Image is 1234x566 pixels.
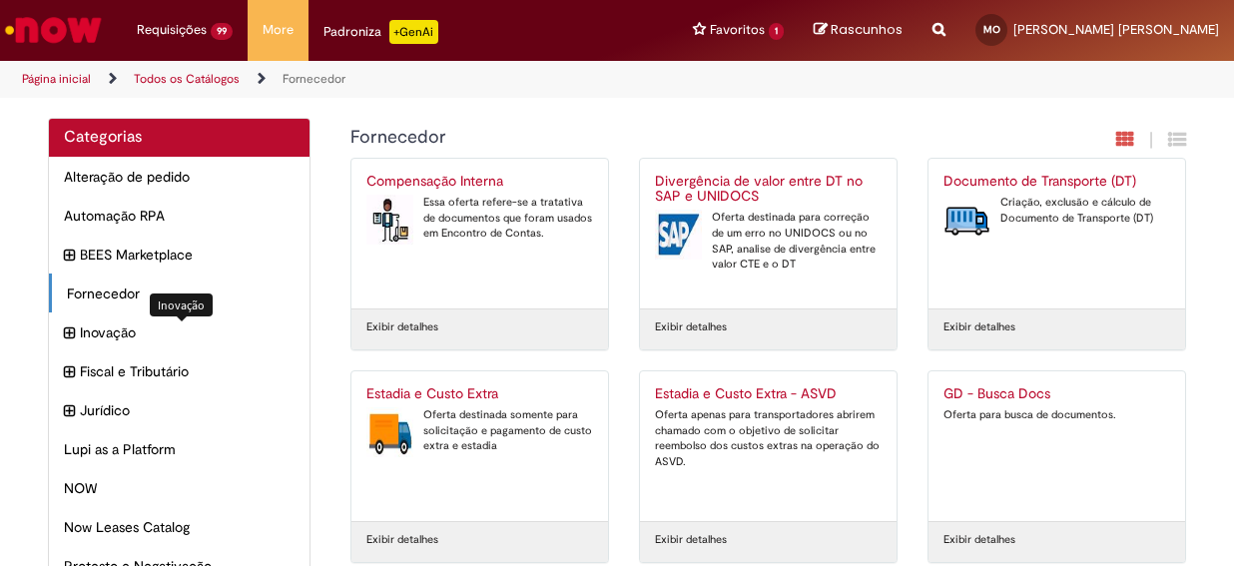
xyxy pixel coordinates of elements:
[351,371,608,521] a: Estadia e Custo Extra Estadia e Custo Extra Oferta destinada somente para solicitação e pagamento...
[64,400,75,422] i: expandir categoria Jurídico
[1116,130,1134,149] i: Exibição em cartão
[49,196,309,236] div: Automação RPA
[137,20,207,40] span: Requisições
[1168,130,1186,149] i: Exibição de grade
[22,71,91,87] a: Página inicial
[655,174,882,206] h2: Divergência de valor entre DT no SAP e UNIDOCS
[49,429,309,469] div: Lupi as a Platform
[366,407,593,454] div: Oferta destinada somente para solicitação e pagamento de custo extra e estadia
[640,371,897,521] a: Estadia e Custo Extra - ASVD Oferta apenas para transportadores abrirem chamado com o objetivo de...
[928,371,1185,521] a: GD - Busca Docs Oferta para busca de documentos.
[283,71,345,87] a: Fornecedor
[49,390,309,430] div: expandir categoria Jurídico Jurídico
[49,468,309,508] div: NOW
[80,322,295,342] span: Inovação
[943,386,1170,402] h2: GD - Busca Docs
[64,517,295,537] span: Now Leases Catalog
[1013,21,1219,38] span: [PERSON_NAME] [PERSON_NAME]
[366,386,593,402] h2: Estadia e Custo Extra
[150,293,213,316] div: Inovação
[134,71,240,87] a: Todos os Catálogos
[211,23,233,40] span: 99
[351,159,608,308] a: Compensação Interna Compensação Interna Essa oferta refere-se a tratativa de documentos que foram...
[1149,129,1153,152] span: |
[323,20,438,44] div: Padroniza
[80,245,295,265] span: BEES Marketplace
[366,407,413,457] img: Estadia e Custo Extra
[943,174,1170,190] h2: Documento de Transporte (DT)
[366,195,413,245] img: Compensação Interna
[655,210,702,260] img: Divergência de valor entre DT no SAP e UNIDOCS
[831,20,903,39] span: Rascunhos
[655,210,882,273] div: Oferta destinada para correção de um erro no UNIDOCS ou no SAP, analise de divergência entre valo...
[640,159,897,308] a: Divergência de valor entre DT no SAP e UNIDOCS Divergência de valor entre DT no SAP e UNIDOCS Ofe...
[655,319,727,335] a: Exibir detalhes
[64,361,75,383] i: expandir categoria Fiscal e Tributário
[64,439,295,459] span: Lupi as a Platform
[263,20,294,40] span: More
[64,245,75,267] i: expandir categoria BEES Marketplace
[64,206,295,226] span: Automação RPA
[943,195,990,245] img: Documento de Transporte (DT)
[366,532,438,548] a: Exibir detalhes
[943,407,1170,423] div: Oferta para busca de documentos.
[769,23,784,40] span: 1
[928,159,1185,308] a: Documento de Transporte (DT) Documento de Transporte (DT) Criação, exclusão e cálculo de Document...
[49,157,309,197] div: Alteração de pedido
[655,386,882,402] h2: Estadia e Custo Extra - ASVD
[366,319,438,335] a: Exibir detalhes
[49,507,309,547] div: Now Leases Catalog
[64,478,295,498] span: NOW
[814,21,903,40] a: Rascunhos
[655,532,727,548] a: Exibir detalhes
[49,274,309,313] div: Fornecedor
[710,20,765,40] span: Favoritos
[366,195,593,242] div: Essa oferta refere-se a tratativa de documentos que foram usados em Encontro de Contas.
[80,361,295,381] span: Fiscal e Tributário
[49,235,309,275] div: expandir categoria BEES Marketplace BEES Marketplace
[983,23,1000,36] span: MO
[64,322,75,344] i: expandir categoria Inovação
[2,10,105,50] img: ServiceNow
[943,319,1015,335] a: Exibir detalhes
[49,312,309,352] div: expandir categoria Inovação Inovação
[655,407,882,470] div: Oferta apenas para transportadores abrirem chamado com o objetivo de solicitar reembolso dos cust...
[943,195,1170,226] div: Criação, exclusão e cálculo de Documento de Transporte (DT)
[49,351,309,391] div: expandir categoria Fiscal e Tributário Fiscal e Tributário
[15,61,808,98] ul: Trilhas de página
[64,129,295,147] h2: Categorias
[80,400,295,420] span: Jurídico
[67,283,295,303] span: Fornecedor
[943,532,1015,548] a: Exibir detalhes
[64,167,295,187] span: Alteração de pedido
[350,128,970,148] h1: {"description":null,"title":"Fornecedor"} Categoria
[389,20,438,44] p: +GenAi
[366,174,593,190] h2: Compensação Interna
